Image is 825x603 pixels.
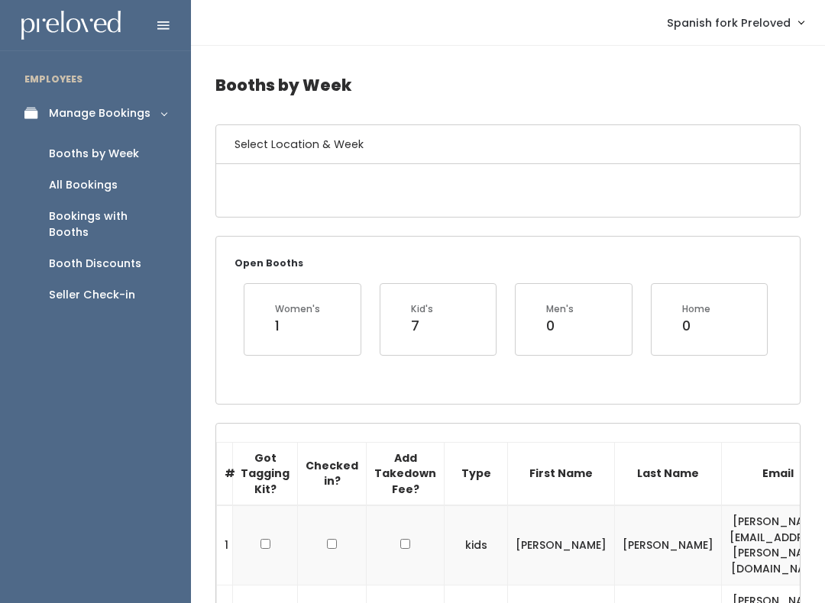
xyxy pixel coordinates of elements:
div: Bookings with Booths [49,208,167,240]
div: 0 [546,316,574,336]
div: Manage Bookings [49,105,150,121]
td: [PERSON_NAME] [615,505,722,585]
span: Spanish fork Preloved [667,15,791,31]
th: Last Name [615,442,722,505]
td: kids [445,505,508,585]
h4: Booths by Week [215,64,801,106]
div: Booths by Week [49,146,139,162]
th: Type [445,442,508,505]
div: 0 [682,316,710,336]
th: Add Takedown Fee? [367,442,445,505]
a: Spanish fork Preloved [652,6,819,39]
div: 7 [411,316,433,336]
td: 1 [217,505,233,585]
small: Open Booths [235,256,303,269]
th: Checked in? [298,442,367,505]
div: Kid's [411,302,433,316]
h6: Select Location & Week [216,125,800,164]
th: # [217,442,233,505]
div: All Bookings [49,177,118,193]
div: Booth Discounts [49,256,141,272]
img: preloved logo [21,11,121,40]
div: Men's [546,302,574,316]
td: [PERSON_NAME] [508,505,615,585]
th: Got Tagging Kit? [233,442,298,505]
div: 1 [275,316,320,336]
div: Women's [275,302,320,316]
div: Home [682,302,710,316]
div: Seller Check-in [49,287,135,303]
th: First Name [508,442,615,505]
